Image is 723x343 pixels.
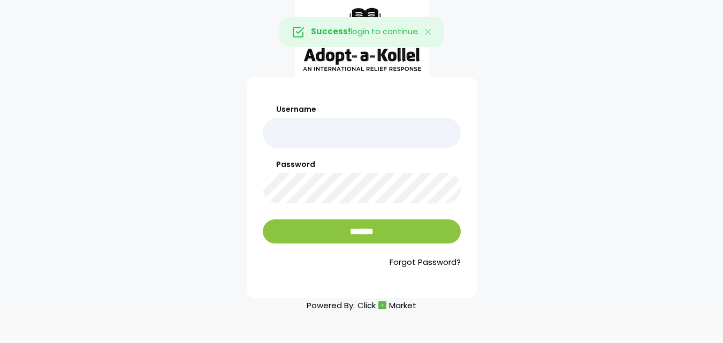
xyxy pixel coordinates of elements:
img: cm_icon.png [378,301,386,309]
strong: Success! [311,26,351,37]
label: Password [263,159,461,170]
label: Username [263,104,461,115]
button: Close [413,18,444,47]
a: Forgot Password? [263,256,461,269]
div: login to continue. [279,17,444,47]
a: ClickMarket [357,298,416,312]
p: Powered By: [307,298,416,312]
